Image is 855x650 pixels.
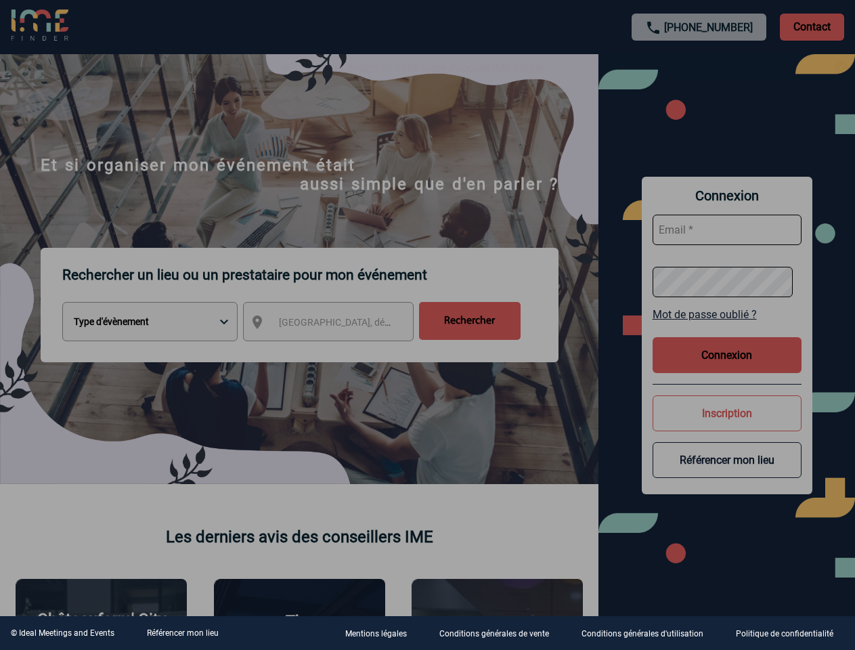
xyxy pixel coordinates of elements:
[11,628,114,638] div: © Ideal Meetings and Events
[345,630,407,639] p: Mentions légales
[429,627,571,640] a: Conditions générales de vente
[439,630,549,639] p: Conditions générales de vente
[725,627,855,640] a: Politique de confidentialité
[571,627,725,640] a: Conditions générales d'utilisation
[147,628,219,638] a: Référencer mon lieu
[736,630,833,639] p: Politique de confidentialité
[582,630,703,639] p: Conditions générales d'utilisation
[334,627,429,640] a: Mentions légales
